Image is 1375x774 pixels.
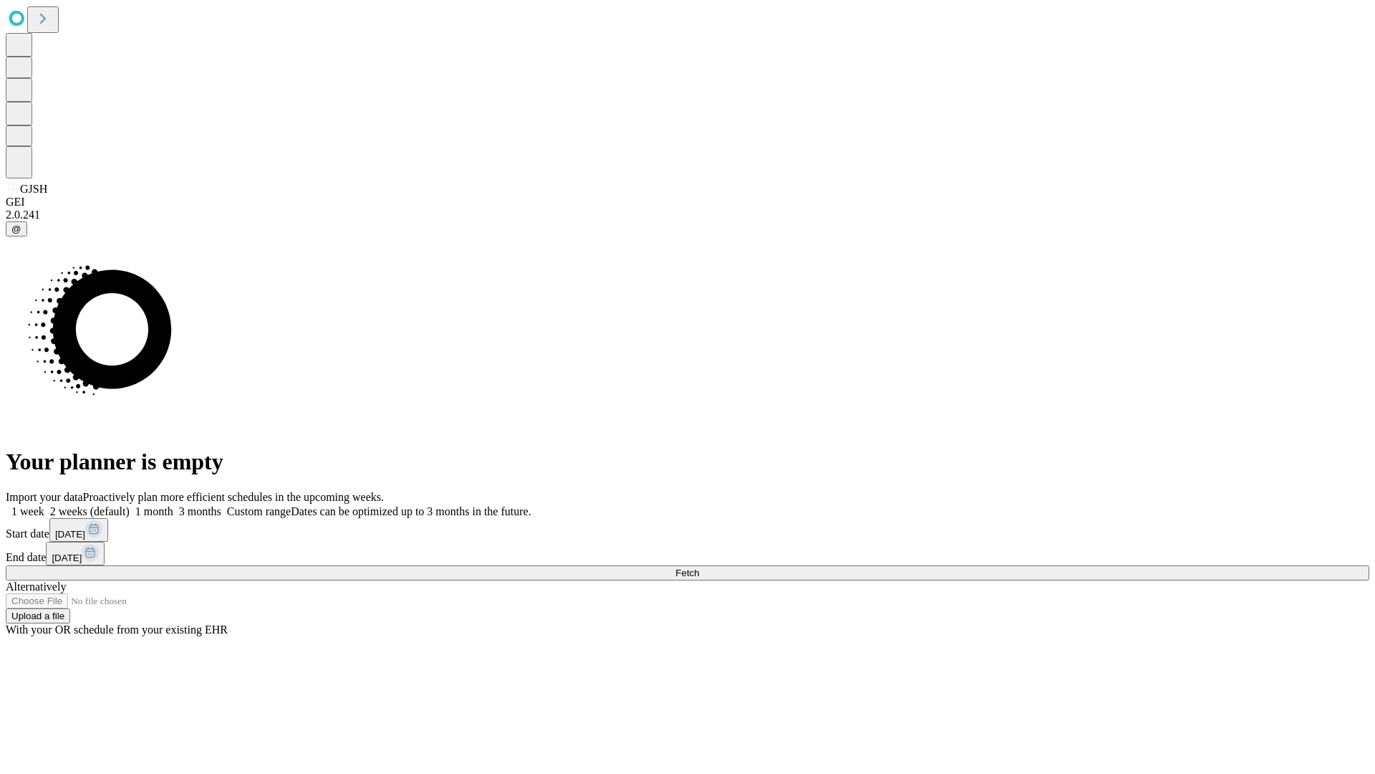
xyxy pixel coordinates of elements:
span: @ [11,224,21,234]
button: Upload a file [6,608,70,623]
span: 1 month [135,505,173,517]
div: End date [6,542,1369,565]
span: Custom range [227,505,291,517]
button: @ [6,221,27,236]
span: Fetch [675,568,699,578]
span: GJSH [20,183,47,195]
button: Fetch [6,565,1369,580]
span: Alternatively [6,580,66,593]
h1: Your planner is empty [6,449,1369,475]
span: With your OR schedule from your existing EHR [6,623,228,636]
div: Start date [6,518,1369,542]
div: 2.0.241 [6,209,1369,221]
div: GEI [6,196,1369,209]
button: [DATE] [46,542,105,565]
span: 1 week [11,505,44,517]
span: [DATE] [52,553,82,563]
span: 2 weeks (default) [50,505,130,517]
span: Dates can be optimized up to 3 months in the future. [291,505,531,517]
span: 3 months [179,505,221,517]
span: Import your data [6,491,83,503]
span: [DATE] [55,529,85,540]
button: [DATE] [49,518,108,542]
span: Proactively plan more efficient schedules in the upcoming weeks. [83,491,384,503]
